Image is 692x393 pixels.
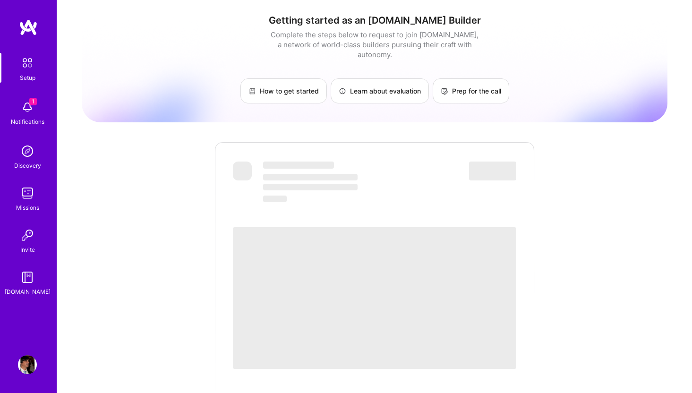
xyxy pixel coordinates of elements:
[14,161,41,171] div: Discovery
[268,30,481,60] div: Complete the steps below to request to join [DOMAIN_NAME], a network of world-class builders purs...
[17,53,37,73] img: setup
[18,355,37,374] img: User Avatar
[82,15,667,26] h1: Getting started as an [DOMAIN_NAME] Builder
[240,78,327,103] a: How to get started
[18,98,37,117] img: bell
[263,196,287,202] span: ‌
[233,227,516,369] span: ‌
[433,78,509,103] a: Prep for the call
[248,87,256,95] img: How to get started
[11,117,44,127] div: Notifications
[339,87,346,95] img: Learn about evaluation
[18,184,37,203] img: teamwork
[20,245,35,255] div: Invite
[263,184,358,190] span: ‌
[469,162,516,180] span: ‌
[29,98,37,105] span: 1
[18,142,37,161] img: discovery
[18,226,37,245] img: Invite
[5,287,51,297] div: [DOMAIN_NAME]
[441,87,448,95] img: Prep for the call
[233,162,252,180] span: ‌
[18,268,37,287] img: guide book
[16,355,39,374] a: User Avatar
[263,162,334,169] span: ‌
[20,73,35,83] div: Setup
[263,174,358,180] span: ‌
[16,203,39,213] div: Missions
[19,19,38,36] img: logo
[331,78,429,103] a: Learn about evaluation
